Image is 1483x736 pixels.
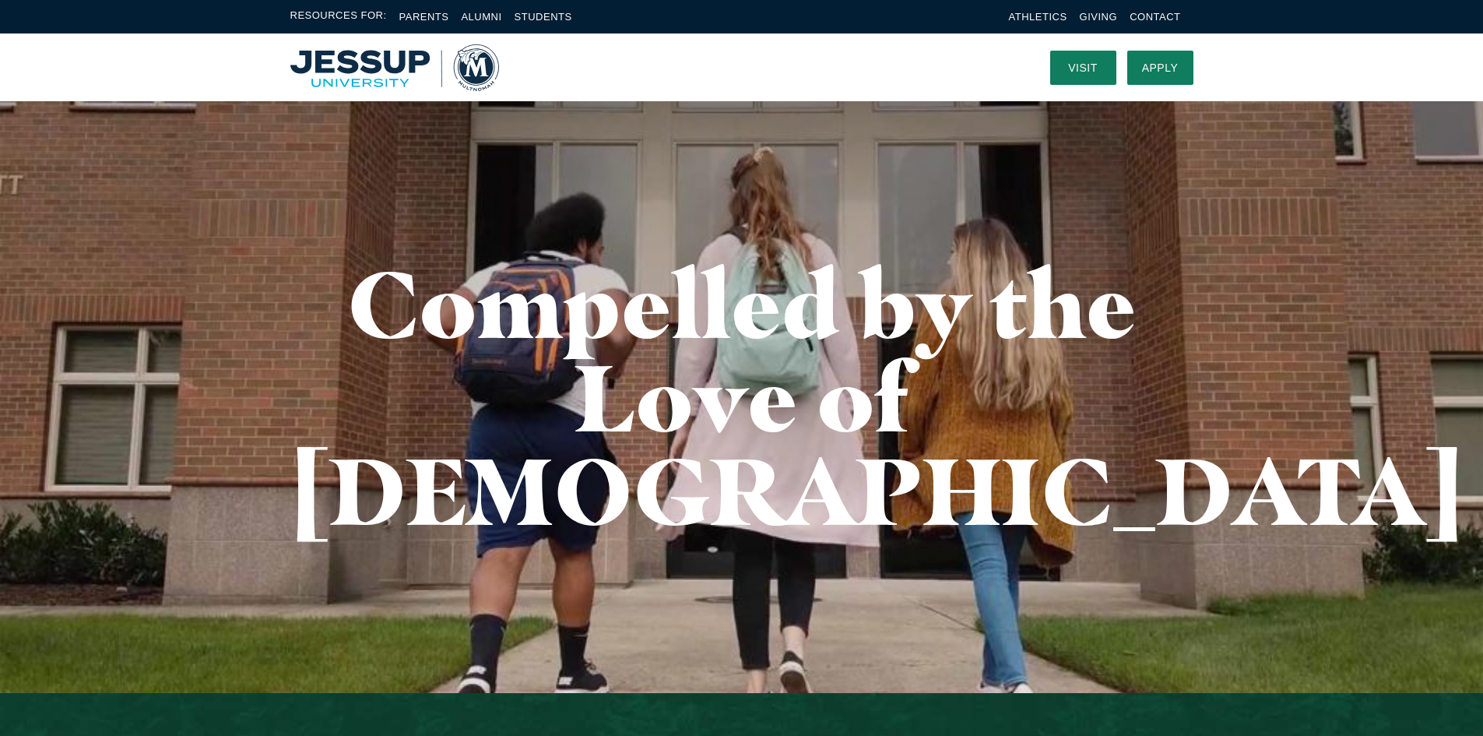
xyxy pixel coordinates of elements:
[1127,51,1193,85] a: Apply
[290,8,387,26] span: Resources For:
[461,11,501,23] a: Alumni
[1009,11,1067,23] a: Athletics
[290,257,1193,537] h1: Compelled by the Love of [DEMOGRAPHIC_DATA]
[1050,51,1116,85] a: Visit
[399,11,449,23] a: Parents
[1130,11,1180,23] a: Contact
[290,44,499,91] img: Multnomah University Logo
[515,11,572,23] a: Students
[290,44,499,91] a: Home
[1080,11,1118,23] a: Giving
